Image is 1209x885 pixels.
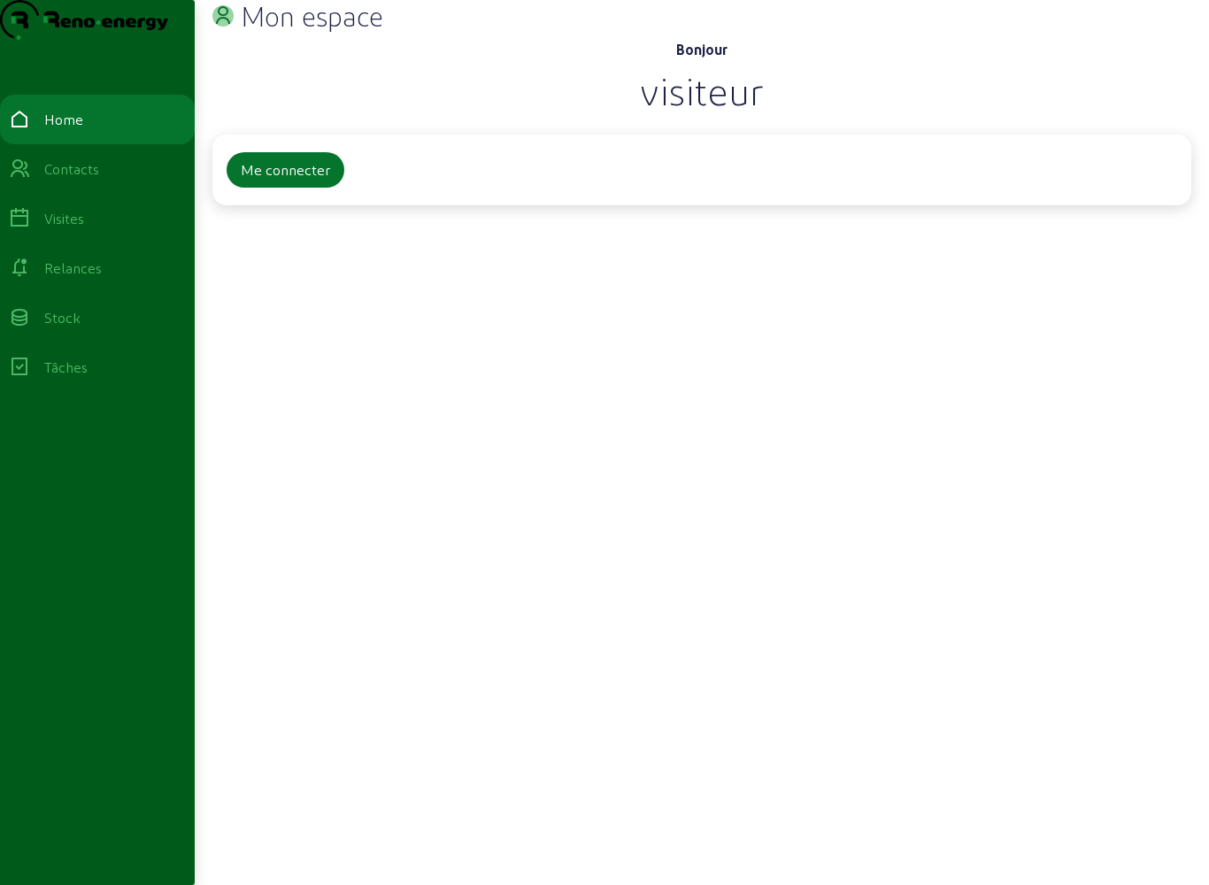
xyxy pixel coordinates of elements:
[44,307,81,328] div: Stock
[44,357,88,378] div: Tâches
[212,39,1191,60] div: Bonjour
[44,208,84,229] div: Visites
[241,159,330,181] div: Me connecter
[44,109,83,130] div: Home
[44,258,102,279] div: Relances
[44,158,99,180] div: Contacts
[227,152,344,188] button: Me connecter
[212,67,1191,113] div: visiteur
